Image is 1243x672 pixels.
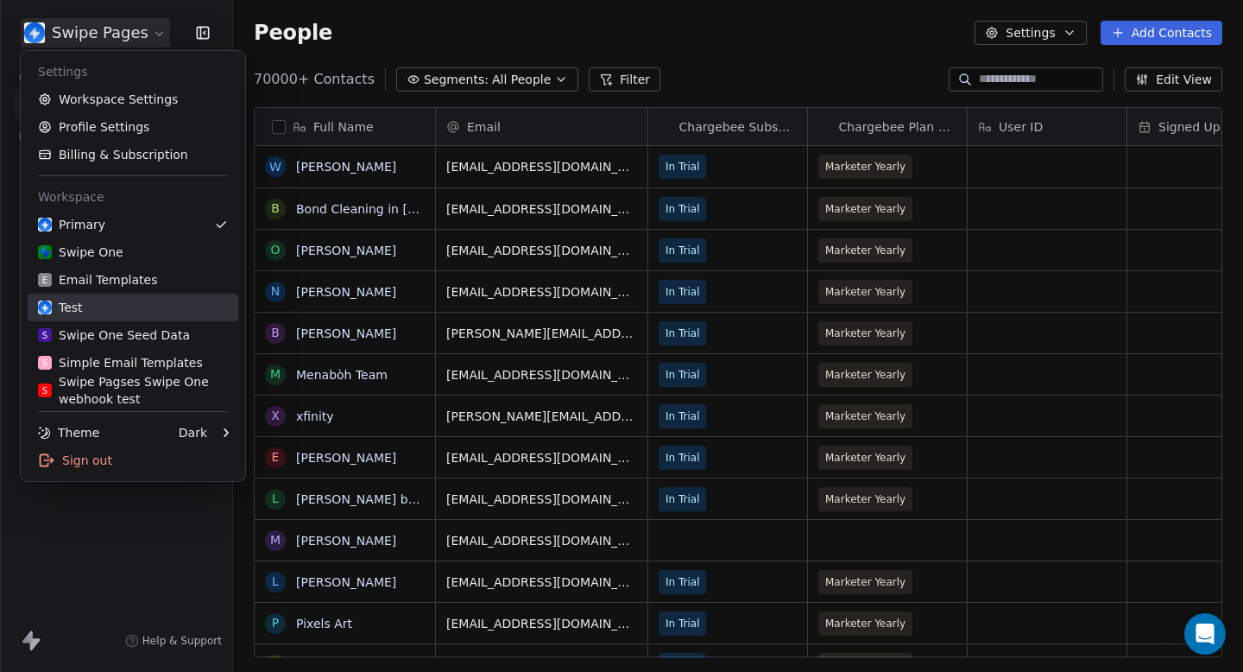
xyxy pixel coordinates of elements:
a: Workspace Settings [28,86,238,113]
span: E [42,274,47,287]
div: Swipe One [38,244,123,261]
div: Dark [179,424,207,441]
img: user_01J93QE9VH11XXZQZDP4TWZEES.jpg [38,218,52,231]
span: S [42,384,47,397]
div: Settings [28,58,238,86]
a: Billing & Subscription [28,141,238,168]
div: Test [38,299,83,316]
span: S [42,329,47,342]
div: Primary [38,216,105,233]
a: Profile Settings [28,113,238,141]
div: Swipe Pagses Swipe One webhook test [38,373,228,408]
div: Theme [38,424,99,441]
span: S [42,357,47,370]
div: Workspace [28,183,238,211]
div: Sign out [28,447,238,474]
img: swipeone-app-icon.png [38,245,52,259]
img: user_01J93QE9VH11XXZQZDP4TWZEES.jpg [38,301,52,314]
div: Simple Email Templates [38,354,203,371]
div: Email Templates [38,271,157,288]
div: Swipe One Seed Data [38,326,190,344]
